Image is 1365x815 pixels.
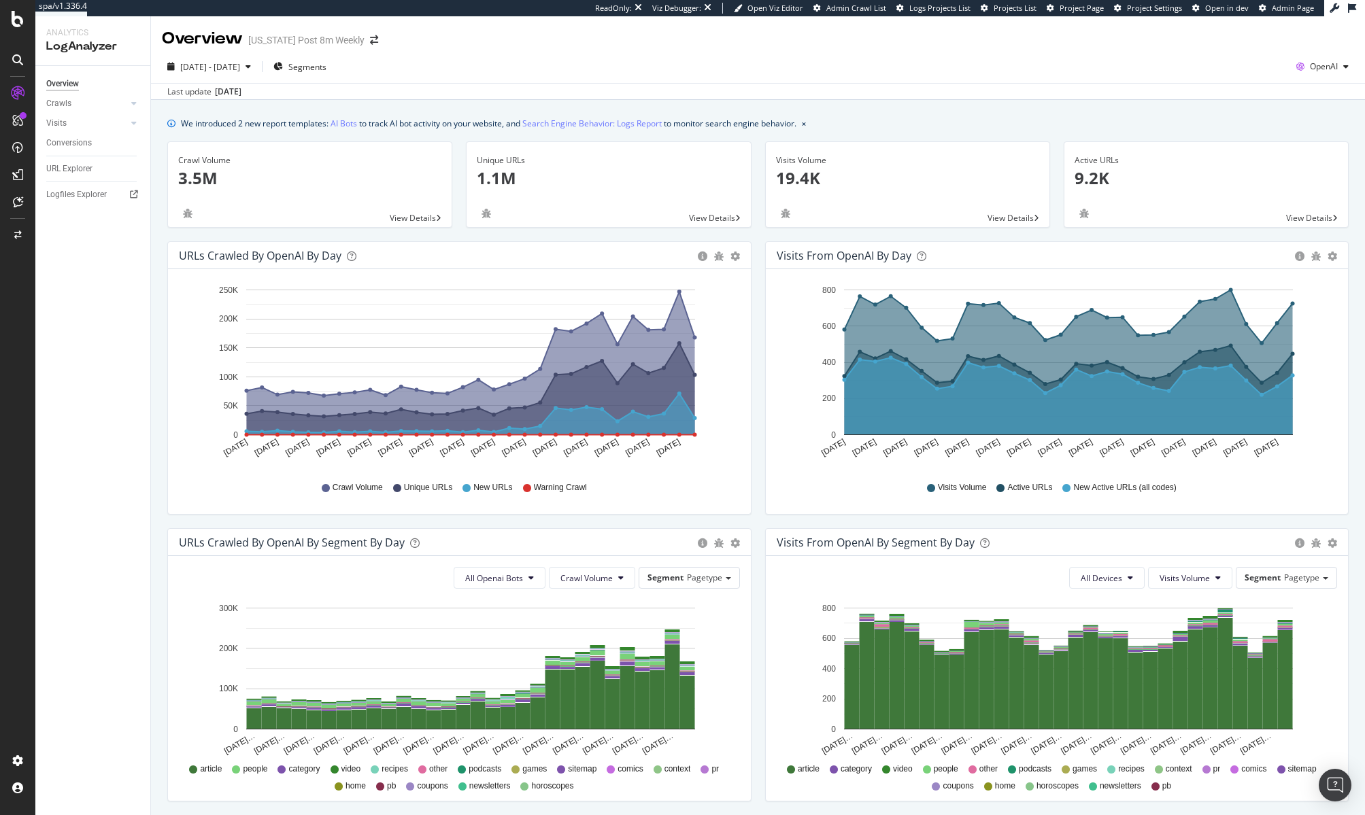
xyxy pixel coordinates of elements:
[224,401,238,411] text: 50K
[268,56,332,77] button: Segments
[664,763,691,775] span: context
[777,536,975,549] div: Visits from OpenAI By Segment By Day
[1127,3,1182,13] span: Project Settings
[1284,572,1319,583] span: Pagetype
[1272,3,1314,13] span: Admin Page
[1311,538,1321,548] div: bug
[934,763,958,775] span: people
[909,3,971,13] span: Logs Projects List
[1252,437,1279,458] text: [DATE]
[1073,482,1176,493] span: New Active URLs (all codes)
[46,162,141,176] a: URL Explorer
[1221,437,1249,458] text: [DATE]
[454,567,545,589] button: All Openai Bots
[248,33,365,47] div: [US_STATE] Post 8m Weekly
[698,252,707,261] div: circle-info
[178,209,197,218] div: bug
[46,188,141,202] a: Logfiles Explorer
[624,437,651,458] text: [DATE]
[181,116,796,131] div: We introduced 2 new report templates: to track AI bot activity on your website, and to monitor se...
[893,763,913,775] span: video
[1205,3,1249,13] span: Open in dev
[974,437,1001,458] text: [DATE]
[346,780,366,792] span: home
[595,3,632,14] div: ReadOnly:
[1081,572,1122,584] span: All Devices
[687,572,722,583] span: Pagetype
[1047,3,1104,14] a: Project Page
[850,437,877,458] text: [DATE]
[1005,437,1032,458] text: [DATE]
[1100,780,1141,792] span: newsletters
[233,725,238,734] text: 0
[988,212,1034,224] span: View Details
[655,437,682,458] text: [DATE]
[560,572,613,584] span: Crawl Volume
[180,61,240,73] span: [DATE] - [DATE]
[618,763,643,775] span: comics
[288,763,320,775] span: category
[1128,437,1156,458] text: [DATE]
[1286,212,1332,224] span: View Details
[219,604,238,613] text: 300K
[652,3,701,14] div: Viz Debugger:
[777,600,1338,757] div: A chart.
[429,763,448,775] span: other
[776,167,1039,190] p: 19.4K
[813,3,886,14] a: Admin Crawl List
[820,437,847,458] text: [DATE]
[981,3,1037,14] a: Projects List
[477,209,496,218] div: bug
[219,315,238,324] text: 200K
[179,280,740,469] svg: A chart.
[1190,437,1217,458] text: [DATE]
[1160,572,1210,584] span: Visits Volume
[333,482,383,493] span: Crawl Volume
[734,3,803,14] a: Open Viz Editor
[822,285,835,295] text: 800
[390,212,436,224] span: View Details
[46,77,79,91] div: Overview
[730,252,740,261] div: gear
[1098,437,1125,458] text: [DATE]
[222,437,249,458] text: [DATE]
[822,634,835,643] text: 600
[943,437,971,458] text: [DATE]
[253,437,280,458] text: [DATE]
[215,86,241,98] div: [DATE]
[167,86,241,98] div: Last update
[477,154,740,167] div: Unique URLs
[46,77,141,91] a: Overview
[46,116,67,131] div: Visits
[46,162,92,176] div: URL Explorer
[822,604,835,613] text: 800
[593,437,620,458] text: [DATE]
[439,437,466,458] text: [DATE]
[382,763,408,775] span: recipes
[698,538,707,548] div: circle-info
[822,394,835,404] text: 200
[1259,3,1314,14] a: Admin Page
[1075,209,1094,218] div: bug
[1036,437,1063,458] text: [DATE]
[46,27,139,39] div: Analytics
[370,35,378,45] div: arrow-right-arrow-left
[200,763,222,775] span: article
[1073,763,1097,775] span: games
[1213,763,1221,775] span: pr
[1311,252,1321,261] div: bug
[500,437,527,458] text: [DATE]
[711,763,719,775] span: pr
[1007,482,1052,493] span: Active URLs
[417,780,448,792] span: coupons
[404,482,452,493] span: Unique URLs
[995,780,1015,792] span: home
[46,116,127,131] a: Visits
[1310,60,1338,72] span: OpenAI
[730,538,740,548] div: gear
[798,114,809,133] button: close banner
[647,572,684,583] span: Segment
[1295,538,1304,548] div: circle-info
[1148,567,1232,589] button: Visits Volume
[469,780,511,792] span: newsletters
